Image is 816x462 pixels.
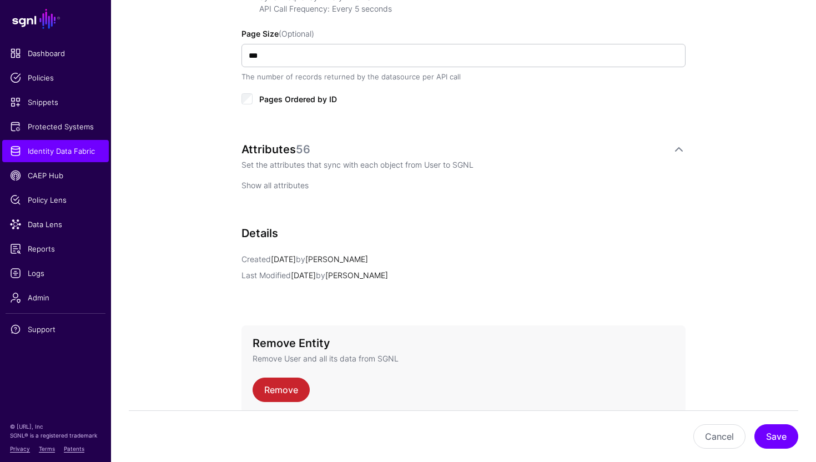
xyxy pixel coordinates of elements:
[241,180,309,190] a: Show all attributes
[10,292,101,303] span: Admin
[296,254,305,264] span: by
[296,254,368,264] app-identifier: [PERSON_NAME]
[279,29,314,38] span: (Optional)
[2,213,109,235] a: Data Lens
[253,378,310,402] a: Remove
[64,445,84,452] a: Patents
[2,91,109,113] a: Snippets
[241,143,672,156] div: Attributes
[10,121,101,132] span: Protected Systems
[2,262,109,284] a: Logs
[241,72,686,83] div: The number of records returned by the datasource per API call
[241,159,686,170] p: Set the attributes that sync with each object from User to SGNL
[39,445,55,452] a: Terms
[2,238,109,260] a: Reports
[316,270,325,280] span: by
[241,254,271,264] span: Created
[2,67,109,89] a: Policies
[291,270,316,280] span: [DATE]
[253,337,674,350] h3: Remove Entity
[10,48,101,59] span: Dashboard
[10,170,101,181] span: CAEP Hub
[7,7,104,31] a: SGNL
[10,445,30,452] a: Privacy
[10,431,101,440] p: SGNL® is a registered trademark
[10,243,101,254] span: Reports
[241,227,686,240] h3: Details
[10,422,101,431] p: © [URL], Inc
[10,194,101,205] span: Policy Lens
[2,287,109,309] a: Admin
[2,42,109,64] a: Dashboard
[10,97,101,108] span: Snippets
[693,424,746,449] button: Cancel
[2,140,109,162] a: Identity Data Fabric
[241,270,291,280] span: Last Modified
[2,164,109,187] a: CAEP Hub
[10,324,101,335] span: Support
[241,28,314,39] label: Page Size
[271,254,296,264] span: [DATE]
[2,115,109,138] a: Protected Systems
[754,424,798,449] button: Save
[10,219,101,230] span: Data Lens
[296,143,310,156] span: 56
[253,353,674,364] p: Remove User and all its data from SGNL
[259,94,337,104] span: Pages Ordered by ID
[316,270,388,280] app-identifier: [PERSON_NAME]
[2,189,109,211] a: Policy Lens
[10,145,101,157] span: Identity Data Fabric
[10,72,101,83] span: Policies
[10,268,101,279] span: Logs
